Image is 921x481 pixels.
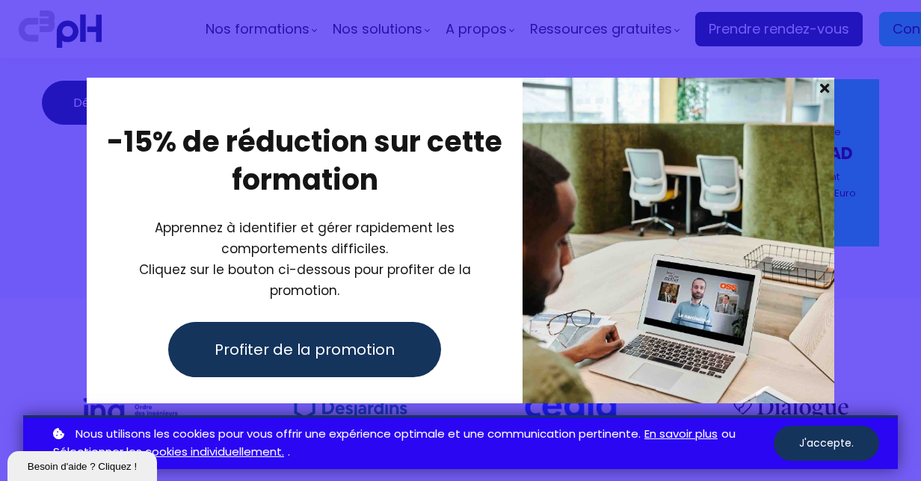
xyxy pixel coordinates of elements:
[105,122,504,199] h2: -15% de réduction sur cette formation
[7,448,160,481] iframe: chat widget
[155,219,455,258] span: Apprennez à identifier et gérer rapidement les comportements difficiles.
[76,425,641,444] span: Nous utilisons les cookies pour vous offrir une expérience optimale et une communication pertinente.
[49,425,774,462] p: ou .
[168,322,441,377] button: Profiter de la promotion
[774,426,879,461] button: J'accepte.
[215,338,395,361] span: Profiter de la promotion
[53,443,284,462] a: Sélectionner les cookies individuellement.
[105,217,504,301] div: Cliquez sur le bouton ci-dessous pour profiter de la promotion.
[644,425,718,444] a: En savoir plus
